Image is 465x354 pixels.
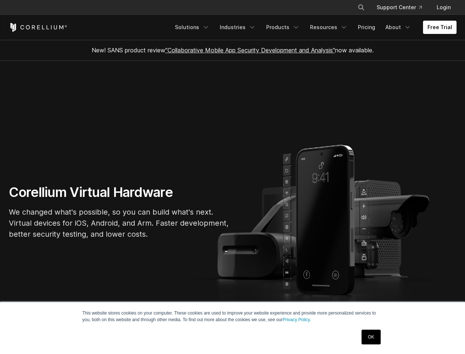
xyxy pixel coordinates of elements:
[423,21,457,34] a: Free Trial
[170,21,214,34] a: Solutions
[92,46,374,54] span: New! SANS product review now available.
[353,21,380,34] a: Pricing
[9,206,230,240] p: We changed what's possible, so you can build what's next. Virtual devices for iOS, Android, and A...
[262,21,304,34] a: Products
[165,46,335,54] a: "Collaborative Mobile App Security Development and Analysis"
[283,317,311,322] a: Privacy Policy.
[362,330,380,344] a: OK
[9,23,67,32] a: Corellium Home
[371,1,428,14] a: Support Center
[349,1,457,14] div: Navigation Menu
[9,184,230,201] h1: Corellium Virtual Hardware
[82,310,383,323] p: This website stores cookies on your computer. These cookies are used to improve your website expe...
[381,21,416,34] a: About
[306,21,352,34] a: Resources
[170,21,457,34] div: Navigation Menu
[431,1,457,14] a: Login
[215,21,260,34] a: Industries
[355,1,368,14] button: Search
